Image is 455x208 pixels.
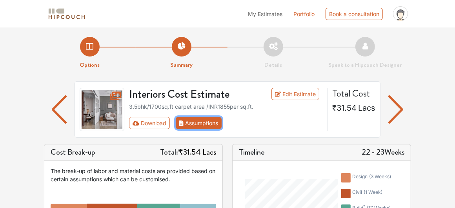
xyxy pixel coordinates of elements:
span: ( 1 week ) [364,189,382,195]
strong: Options [80,60,100,69]
span: logo-horizontal.svg [47,5,86,23]
div: 3.5bhk / 1700 sq.ft carpet area /INR 1855 per sq.ft. [129,102,323,111]
img: arrow left [388,95,404,124]
span: ( 3 weeks ) [369,173,391,179]
h5: 22 - 23 Weeks [362,148,404,157]
img: gallery [80,88,124,131]
h5: Timeline [239,148,264,157]
div: Toolbar with button groups [129,117,323,129]
span: ₹31.54 [332,103,357,113]
strong: Summary [171,60,193,69]
span: Lacs [358,103,375,113]
strong: Speak to a Hipcouch Designer [329,60,402,69]
img: arrow left [52,95,67,124]
a: Edit Estimate [271,88,320,100]
h5: Cost Break-up [51,148,95,157]
div: The break-up of labor and material costs are provided based on certain assumptions which can be c... [51,167,216,183]
button: Download [129,117,170,129]
h5: Total: [160,148,216,157]
button: Assumptions [176,117,222,129]
div: civil [352,189,382,198]
span: ₹31.54 [178,146,201,158]
a: Portfolio [293,10,315,18]
div: design [352,173,391,182]
h4: Total Cost [332,88,374,99]
h3: Interiors Cost Estimate [124,88,260,101]
div: Book a consultation [326,8,383,20]
span: Lacs [202,146,216,158]
strong: Details [265,60,282,69]
div: First group [129,117,228,129]
span: My Estimates [248,11,282,17]
img: logo-horizontal.svg [47,7,86,21]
